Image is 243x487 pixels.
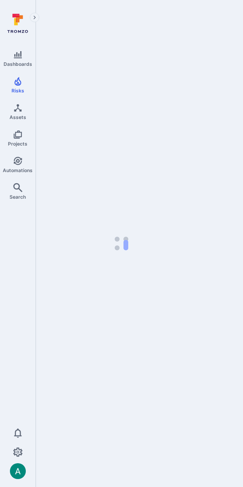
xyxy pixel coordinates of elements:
span: Projects [8,141,27,147]
img: ACg8ocLSa5mPYBaXNx3eFu_EmspyJX0laNWN7cXOFirfQ7srZveEpg=s96-c [10,463,26,479]
div: Arjan Dehar [10,463,26,479]
span: Search [10,194,26,200]
button: Expand navigation menu [30,13,39,22]
span: Dashboards [4,61,32,67]
span: Assets [10,114,26,120]
span: Automations [3,167,33,173]
span: Risks [12,88,24,94]
i: Expand navigation menu [32,14,37,21]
